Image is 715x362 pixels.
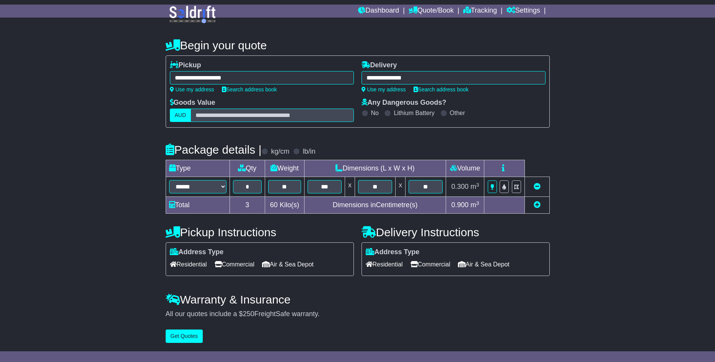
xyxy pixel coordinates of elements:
label: Delivery [362,61,397,70]
td: Volume [446,160,484,177]
label: Goods Value [170,99,215,107]
label: Any Dangerous Goods? [362,99,446,107]
a: Search address book [414,86,469,93]
a: Quote/Book [409,5,454,18]
span: Commercial [215,258,254,270]
label: No [371,109,379,117]
label: Lithium Battery [394,109,435,117]
span: Residential [170,258,207,270]
a: Use my address [170,86,214,93]
label: Address Type [170,248,224,256]
label: Pickup [170,61,201,70]
span: 250 [243,310,254,318]
sup: 3 [476,200,479,206]
label: AUD [170,109,191,122]
span: 0.900 [451,201,469,209]
label: Other [450,109,465,117]
h4: Warranty & Insurance [166,293,550,306]
span: 0.300 [451,183,469,190]
h4: Delivery Instructions [362,226,550,239]
td: Dimensions (L x W x H) [304,160,446,177]
td: x [396,177,406,197]
div: All our quotes include a $ FreightSafe warranty. [166,310,550,318]
a: Settings [507,5,540,18]
h4: Package details | [166,143,262,156]
td: Dimensions in Centimetre(s) [304,197,446,214]
h4: Begin your quote [166,39,550,52]
label: Address Type [366,248,420,256]
label: kg/cm [271,148,289,156]
a: Remove this item [534,183,541,190]
td: Qty [230,160,265,177]
span: Residential [366,258,403,270]
sup: 3 [476,182,479,188]
a: Use my address [362,86,406,93]
td: Kilo(s) [265,197,305,214]
span: 60 [270,201,278,209]
h4: Pickup Instructions [166,226,354,239]
td: Total [166,197,230,214]
span: m [471,183,479,190]
a: Tracking [463,5,497,18]
span: m [471,201,479,209]
label: lb/in [303,148,315,156]
td: Type [166,160,230,177]
span: Commercial [410,258,450,270]
a: Search address book [222,86,277,93]
a: Add new item [534,201,541,209]
td: 3 [230,197,265,214]
td: x [345,177,355,197]
span: Air & Sea Depot [262,258,314,270]
span: Air & Sea Depot [458,258,510,270]
a: Dashboard [358,5,399,18]
button: Get Quotes [166,330,203,343]
td: Weight [265,160,305,177]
